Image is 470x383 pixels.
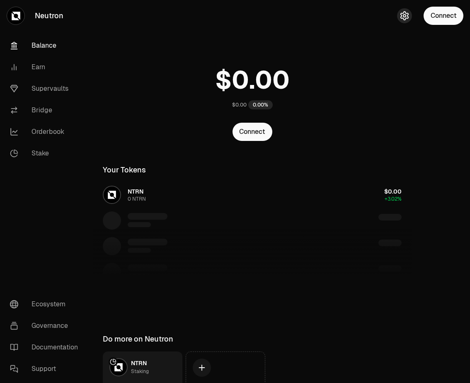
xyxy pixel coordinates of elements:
div: 0.00% [248,100,273,109]
a: Bridge [3,99,90,121]
a: Balance [3,35,90,56]
div: $0.00 [232,102,247,108]
a: Orderbook [3,121,90,143]
a: Supervaults [3,78,90,99]
a: Documentation [3,337,90,358]
div: Your Tokens [103,164,146,176]
a: Stake [3,143,90,164]
button: Connect [233,123,272,141]
a: Support [3,358,90,380]
a: Earn [3,56,90,78]
a: Ecosystem [3,293,90,315]
div: Do more on Neutron [103,333,173,345]
img: NTRN Logo [110,359,127,376]
button: Connect [424,7,463,25]
span: NTRN [131,359,147,367]
a: Governance [3,315,90,337]
div: Staking [131,367,149,376]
